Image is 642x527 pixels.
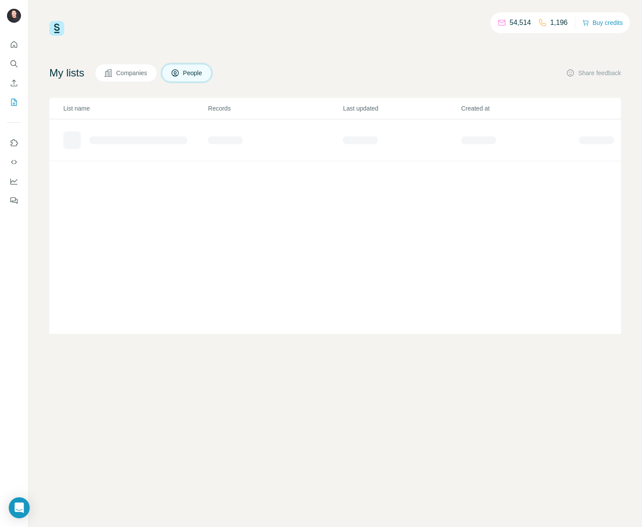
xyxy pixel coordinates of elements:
[49,66,84,80] h4: My lists
[7,37,21,52] button: Quick start
[63,104,207,113] p: List name
[343,104,460,113] p: Last updated
[7,154,21,170] button: Use Surfe API
[49,21,64,36] img: Surfe Logo
[566,69,621,77] button: Share feedback
[550,17,568,28] p: 1,196
[183,69,203,77] span: People
[208,104,342,113] p: Records
[461,104,578,113] p: Created at
[9,497,30,518] div: Open Intercom Messenger
[510,17,531,28] p: 54,514
[582,17,623,29] button: Buy credits
[7,9,21,23] img: Avatar
[116,69,148,77] span: Companies
[7,135,21,151] button: Use Surfe on LinkedIn
[7,94,21,110] button: My lists
[7,173,21,189] button: Dashboard
[7,56,21,72] button: Search
[7,75,21,91] button: Enrich CSV
[7,193,21,208] button: Feedback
